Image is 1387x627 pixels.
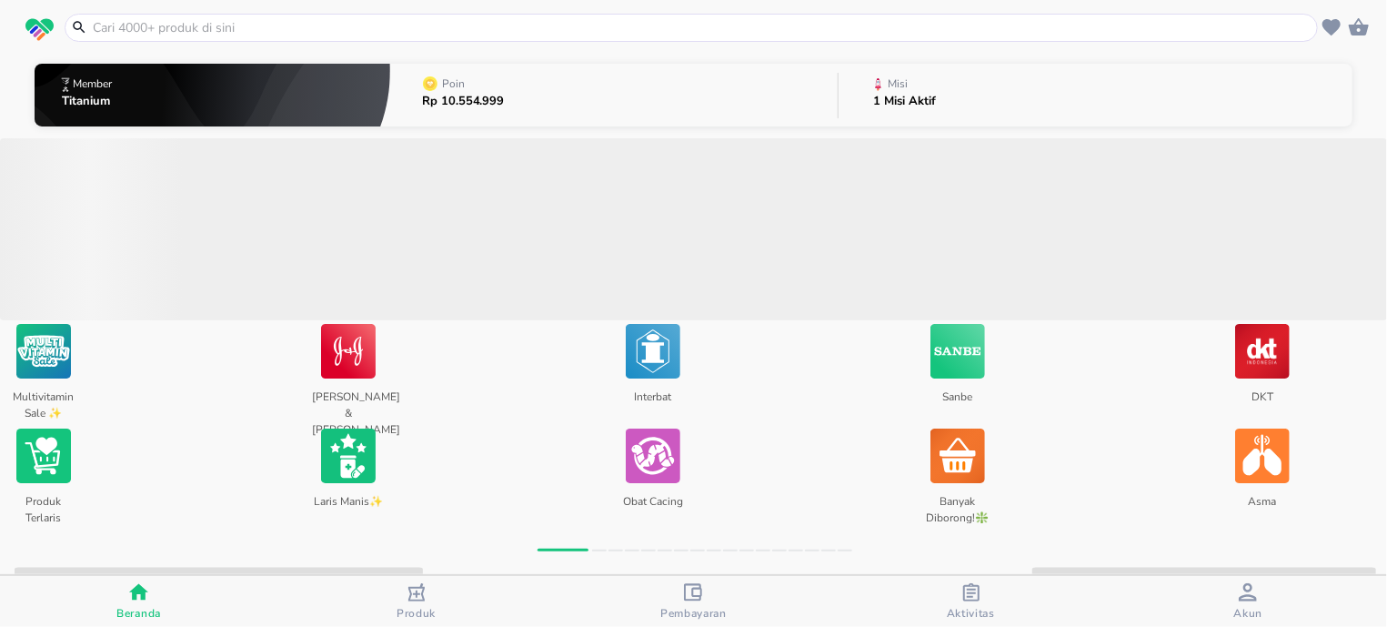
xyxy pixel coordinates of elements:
[832,576,1110,627] button: Aktivitas
[626,320,680,382] img: Interbat
[277,576,555,627] button: Produk
[442,78,465,89] p: Poin
[888,78,908,89] p: Misi
[35,59,390,131] button: MemberTitanium
[947,606,995,621] span: Aktivitas
[921,487,993,519] p: Banyak Diborong!❇️
[73,78,112,89] p: Member
[930,425,985,487] img: Banyak Diborong!❇️
[921,382,993,414] p: Sanbe
[555,576,832,627] button: Pembayaran
[312,382,384,414] p: [PERSON_NAME] & [PERSON_NAME]
[25,18,54,42] img: logo_swiperx_s.bd005f3b.svg
[321,320,376,382] img: Johnson & Johnson
[660,606,727,621] span: Pembayaran
[617,382,688,414] p: Interbat
[321,425,376,487] img: Laris Manis✨
[16,425,71,487] img: Produk Terlaris
[1234,606,1263,621] span: Akun
[1110,576,1387,627] button: Akun
[1235,425,1290,487] img: Asma
[390,59,838,131] button: PoinRp 10.554.999
[873,96,936,107] p: 1 Misi Aktif
[91,18,1313,37] input: Cari 4000+ produk di sini
[116,606,161,621] span: Beranda
[839,59,1352,131] button: Misi1 Misi Aktif
[930,320,985,382] img: Sanbe
[7,382,79,414] p: Multivitamin Sale ✨
[1226,487,1298,519] p: Asma
[1235,320,1290,382] img: DKT
[312,487,384,519] p: Laris Manis✨
[62,96,116,107] p: Titanium
[16,320,71,382] img: Multivitamin Sale ✨
[422,96,505,107] p: Rp 10.554.999
[7,487,79,519] p: Produk Terlaris
[397,606,436,621] span: Produk
[1226,382,1298,414] p: DKT
[617,487,688,519] p: Obat Cacing
[626,425,680,487] img: Obat Cacing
